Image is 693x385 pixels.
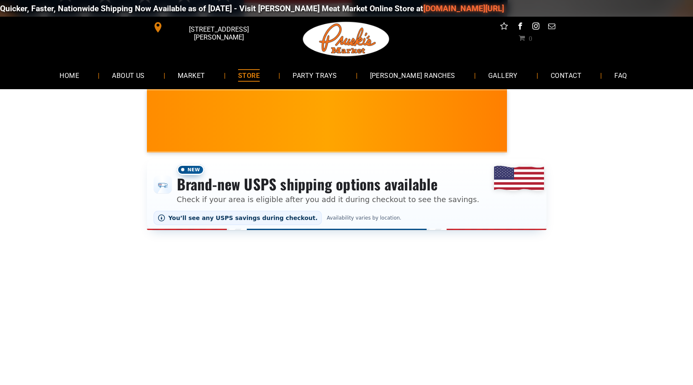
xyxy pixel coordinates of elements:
a: GALLERY [476,64,530,86]
span: You’ll see any USPS savings during checkout. [169,215,318,221]
div: Shipping options announcement [147,159,546,230]
span: [PERSON_NAME] MARKET [503,127,667,140]
a: FAQ [602,64,639,86]
img: Pruski-s+Market+HQ+Logo2-1920w.png [301,17,391,62]
a: PARTY TRAYS [280,64,349,86]
a: facebook [514,21,525,34]
a: Social network [499,21,509,34]
span: Availability varies by location. [325,215,403,221]
a: ABOUT US [99,64,157,86]
span: 0 [529,35,532,41]
a: CONTACT [538,64,594,86]
a: HOME [47,64,92,86]
span: [STREET_ADDRESS][PERSON_NAME] [165,21,272,45]
h3: Brand-new USPS shipping options available [177,175,479,193]
span: New [177,165,204,175]
a: email [546,21,557,34]
a: instagram [530,21,541,34]
a: [STREET_ADDRESS][PERSON_NAME] [147,21,274,34]
p: Check if your area is eligible after you add it during checkout to see the savings. [177,194,479,205]
a: [PERSON_NAME] RANCHES [358,64,468,86]
a: [DOMAIN_NAME][URL] [420,4,501,13]
a: MARKET [165,64,218,86]
a: STORE [226,64,272,86]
